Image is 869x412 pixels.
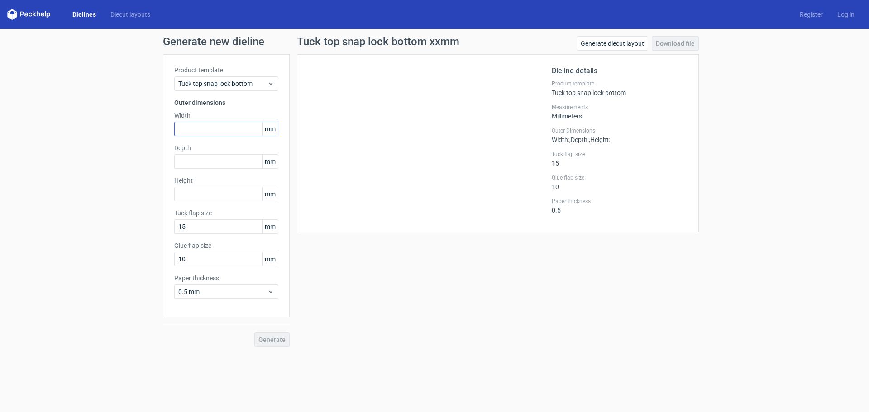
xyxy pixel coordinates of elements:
h1: Generate new dieline [163,36,706,47]
a: Register [793,10,830,19]
h1: Tuck top snap lock bottom xxmm [297,36,459,47]
span: , Depth : [569,136,589,143]
label: Width [174,111,278,120]
span: mm [262,252,278,266]
label: Outer Dimensions [552,127,688,134]
span: mm [262,122,278,136]
label: Product template [174,66,278,75]
a: Log in [830,10,862,19]
span: mm [262,187,278,201]
label: Product template [552,80,688,87]
div: 15 [552,151,688,167]
div: Millimeters [552,104,688,120]
label: Depth [174,143,278,152]
span: mm [262,155,278,168]
a: Diecut layouts [103,10,158,19]
span: mm [262,220,278,233]
label: Paper thickness [174,274,278,283]
label: Measurements [552,104,688,111]
label: Glue flap size [552,174,688,181]
div: 0.5 [552,198,688,214]
div: Tuck top snap lock bottom [552,80,688,96]
a: Dielines [65,10,103,19]
span: , Height : [589,136,610,143]
h2: Dieline details [552,66,688,76]
label: Paper thickness [552,198,688,205]
label: Tuck flap size [174,208,278,218]
span: 0.5 mm [178,287,267,296]
label: Height [174,176,278,185]
div: 10 [552,174,688,190]
h3: Outer dimensions [174,98,278,107]
label: Glue flap size [174,241,278,250]
a: Generate diecut layout [577,36,648,51]
label: Tuck flap size [552,151,688,158]
span: Width : [552,136,569,143]
span: Tuck top snap lock bottom [178,79,267,88]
